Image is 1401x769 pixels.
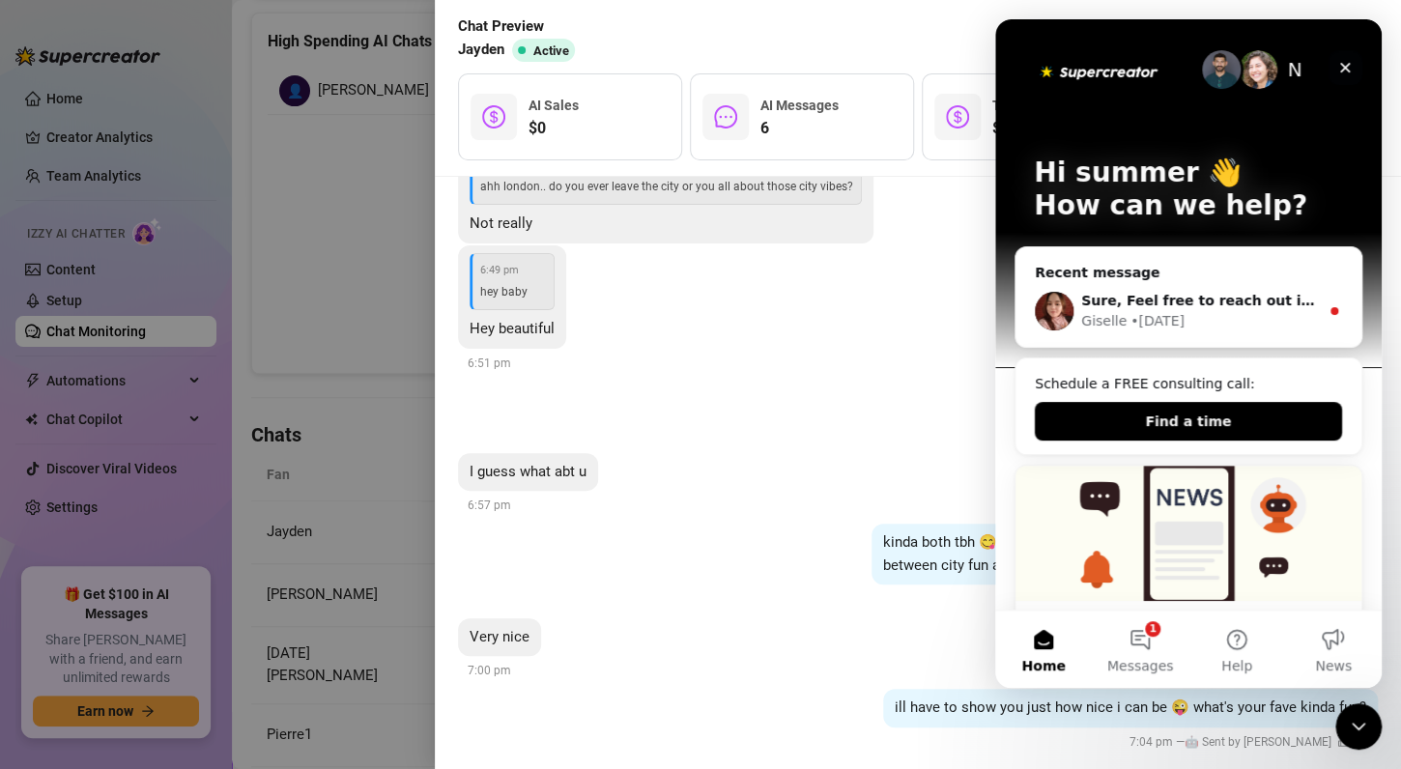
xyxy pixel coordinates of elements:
[86,273,495,289] span: Sure, Feel free to reach out if you need anything else
[992,117,1093,140] span: $0
[40,383,347,421] button: Find a time
[529,117,579,140] span: $0
[760,98,839,113] span: AI Messages
[468,356,511,370] span: 6:51 pm
[482,105,505,128] span: dollar
[26,640,70,653] span: Home
[1129,735,1368,749] span: 7:04 pm —
[468,498,511,512] span: 6:57 pm
[470,320,555,337] span: Hey beautiful
[533,43,569,58] span: Active
[1335,703,1382,750] iframe: Intercom live chat
[714,105,737,128] span: message
[480,285,528,299] span: hey baby
[332,31,367,66] div: Close
[470,463,586,480] span: I guess what abt u
[480,180,853,193] span: ahh london.. do you ever leave the city or you all about those city vibes?
[895,698,1366,716] span: ill have to show you just how nice i can be 😜 what's your fave kinda fun?
[1185,735,1331,749] span: 🤖 Sent by [PERSON_NAME]
[946,105,969,128] span: dollar
[320,640,357,653] span: News
[193,591,290,669] button: Help
[458,39,504,62] span: Jayden
[112,640,179,653] span: Messages
[529,98,579,113] span: AI Sales
[458,15,583,39] span: Chat Preview
[40,355,347,375] div: Schedule a FREE consulting call:
[135,292,189,312] div: • [DATE]
[883,533,1337,574] span: kinda both tbh 😋 i grew up in a smaller city but now i love mixing it up between city fun and qui...
[468,664,511,677] span: 7:00 pm
[290,591,386,669] button: News
[995,19,1382,688] iframe: Intercom live chat
[226,640,257,653] span: Help
[760,117,839,140] span: 6
[86,292,131,312] div: Giselle
[470,214,532,232] span: Not really
[470,628,529,645] span: Very nice
[480,262,546,278] span: 6:49 pm
[992,98,1093,113] span: Total Spendings
[97,591,193,669] button: Messages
